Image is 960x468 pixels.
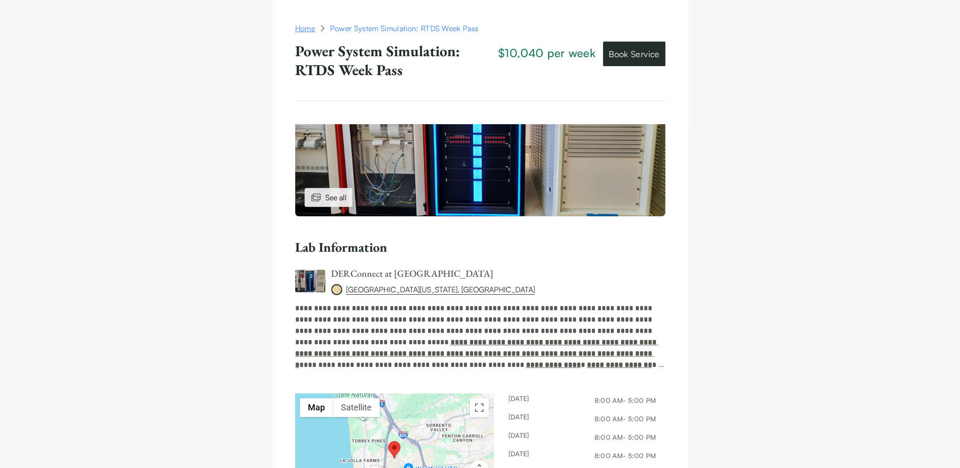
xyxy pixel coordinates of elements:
span: 8:00 AM - 5:00 PM [581,433,656,445]
img: DERConnect at UCSD [295,270,325,292]
a: [GEOGRAPHIC_DATA][US_STATE], [GEOGRAPHIC_DATA] [346,284,535,295]
span: [DATE] [509,449,529,462]
button: Show satellite imagery [333,398,380,417]
p: Power System Simulation: RTDS Week Pass [295,42,478,80]
img: University of California, San Diego [331,284,342,295]
span: 8:00 AM - 5:00 PM [581,415,656,426]
span: [DATE] [509,430,529,444]
span: [DATE] [509,393,529,407]
button: Book Service [603,42,665,66]
span: $10,040 per week [498,45,595,66]
a: Home [295,23,315,34]
button: Toggle fullscreen view [470,398,489,417]
div: See all [305,188,352,207]
button: Show street map [300,398,333,417]
span: 8:00 AM - 5:00 PM [581,396,656,408]
a: DERConnect at [GEOGRAPHIC_DATA] [331,267,493,280]
img: images [310,192,322,203]
span: [DATE] [509,412,529,425]
h6: Lab Information [295,239,665,255]
div: Power System Simulation: RTDS Week Pass [330,23,478,34]
span: 8:00 AM - 5:00 PM [581,451,656,463]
